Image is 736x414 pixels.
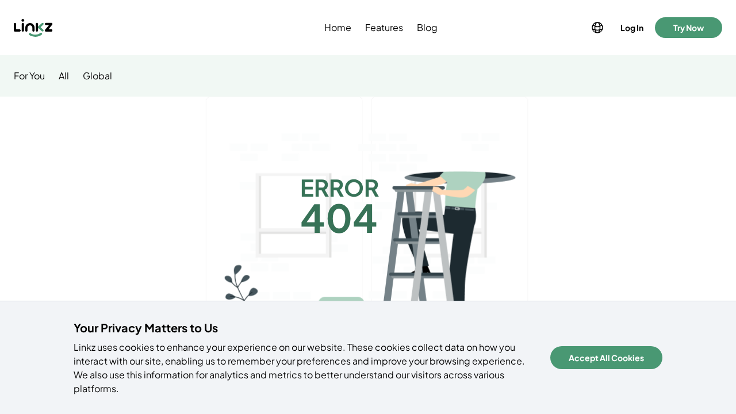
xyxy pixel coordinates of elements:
[365,21,403,34] span: Features
[363,21,405,34] a: Features
[74,340,536,396] p: Linkz uses cookies to enhance your experience on our website. These cookies collect data on how y...
[177,97,560,382] img: error_illust
[322,21,354,34] a: Home
[74,320,536,336] h4: Your Privacy Matters to Us
[83,69,112,83] a: Global
[324,21,351,34] span: Home
[14,18,53,37] img: Linkz logo
[59,69,69,83] a: All
[14,69,45,83] a: For You
[618,20,646,36] button: Log In
[655,17,722,38] button: Try Now
[300,189,378,246] h1: 404
[417,21,438,34] span: Blog
[550,346,662,369] button: Accept All Cookies
[415,21,440,34] a: Blog
[300,170,379,205] h1: ERROR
